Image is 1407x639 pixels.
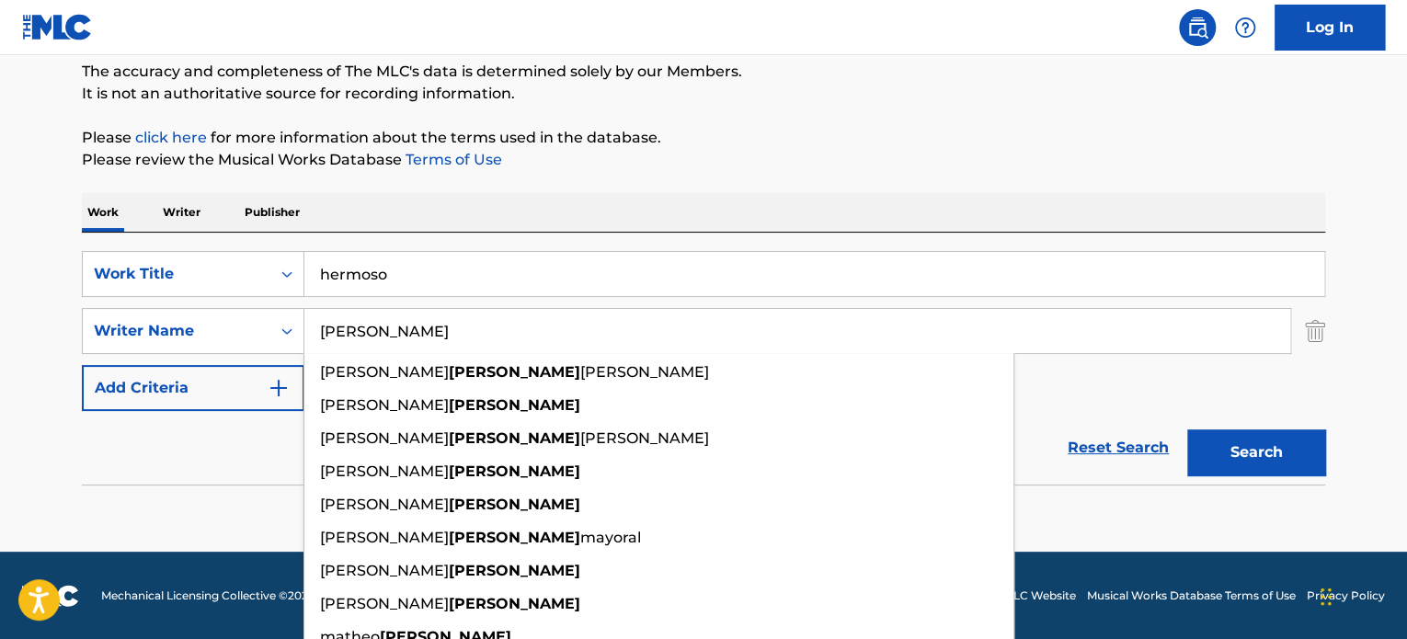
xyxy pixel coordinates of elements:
[1087,588,1296,604] a: Musical Works Database Terms of Use
[1179,9,1216,46] a: Public Search
[239,193,305,232] p: Publisher
[94,263,259,285] div: Work Title
[82,149,1325,171] p: Please review the Musical Works Database
[1315,551,1407,639] iframe: Chat Widget
[1234,17,1256,39] img: help
[82,365,304,411] button: Add Criteria
[1275,5,1385,51] a: Log In
[320,396,449,414] span: [PERSON_NAME]
[449,429,580,447] strong: [PERSON_NAME]
[1305,308,1325,354] img: Delete Criterion
[402,151,502,168] a: Terms of Use
[82,61,1325,83] p: The accuracy and completeness of The MLC's data is determined solely by our Members.
[449,396,580,414] strong: [PERSON_NAME]
[268,377,290,399] img: 9d2ae6d4665cec9f34b9.svg
[1227,9,1264,46] div: Help
[449,462,580,480] strong: [PERSON_NAME]
[449,363,580,381] strong: [PERSON_NAME]
[22,585,79,607] img: logo
[1321,569,1332,624] div: Drag
[449,595,580,612] strong: [PERSON_NAME]
[94,320,259,342] div: Writer Name
[82,251,1325,485] form: Search Form
[320,496,449,513] span: [PERSON_NAME]
[449,496,580,513] strong: [PERSON_NAME]
[135,129,207,146] a: click here
[320,462,449,480] span: [PERSON_NAME]
[449,562,580,579] strong: [PERSON_NAME]
[320,595,449,612] span: [PERSON_NAME]
[157,193,206,232] p: Writer
[1058,428,1178,468] a: Reset Search
[1187,429,1325,475] button: Search
[449,529,580,546] strong: [PERSON_NAME]
[580,429,709,447] span: [PERSON_NAME]
[82,83,1325,105] p: It is not an authoritative source for recording information.
[980,588,1076,604] a: The MLC Website
[580,363,709,381] span: [PERSON_NAME]
[82,127,1325,149] p: Please for more information about the terms used in the database.
[320,562,449,579] span: [PERSON_NAME]
[320,429,449,447] span: [PERSON_NAME]
[1186,17,1208,39] img: search
[22,14,93,40] img: MLC Logo
[320,529,449,546] span: [PERSON_NAME]
[580,529,641,546] span: mayoral
[82,193,124,232] p: Work
[101,588,315,604] span: Mechanical Licensing Collective © 2025
[320,363,449,381] span: [PERSON_NAME]
[1307,588,1385,604] a: Privacy Policy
